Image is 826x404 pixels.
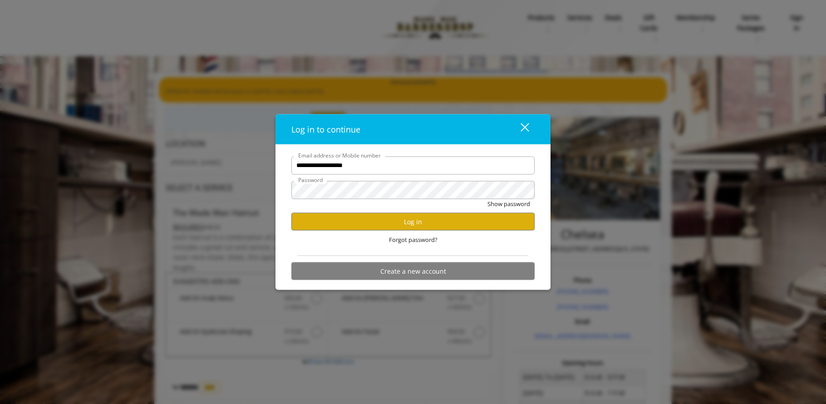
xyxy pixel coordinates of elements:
span: Forgot password? [389,235,438,245]
button: close dialog [504,120,535,138]
span: Log in to continue [291,123,360,134]
input: Email address or Mobile number [291,156,535,174]
button: Show password [487,199,530,208]
div: close dialog [510,122,528,136]
label: Email address or Mobile number [294,151,385,159]
label: Password [294,175,327,184]
button: Log in [291,213,535,231]
input: Password [291,181,535,199]
button: Create a new account [291,262,535,280]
